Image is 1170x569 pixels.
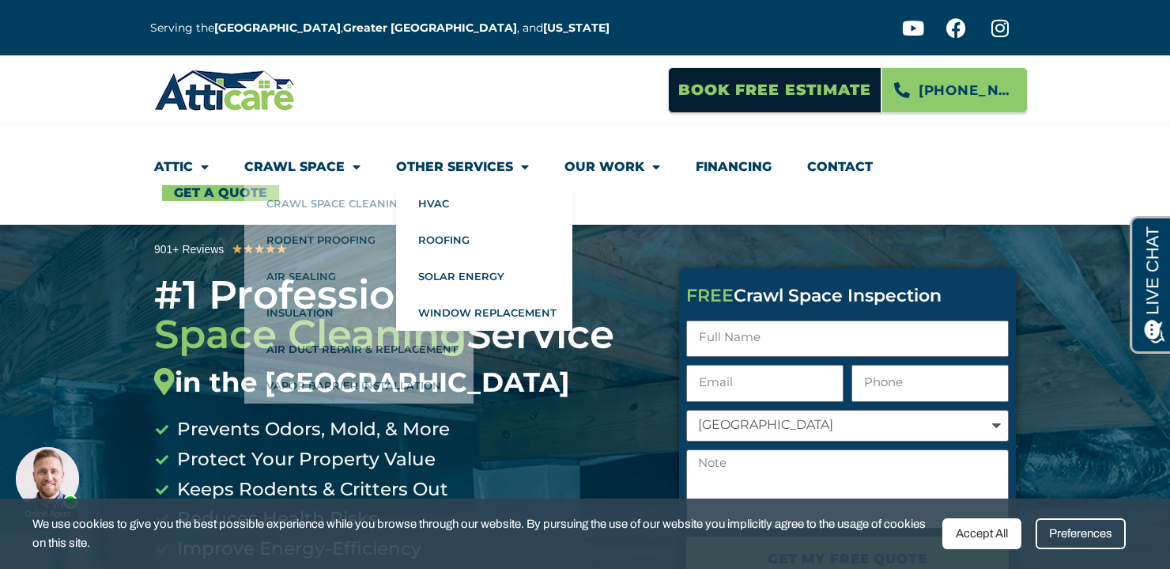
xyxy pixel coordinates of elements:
[154,366,655,399] div: in the [GEOGRAPHIC_DATA]
[686,365,844,402] input: Email
[154,149,209,185] a: Attic
[668,67,881,113] a: Book Free Estimate
[32,514,930,553] span: We use cookies to give you the best possible experience while you browse through our website. By ...
[851,365,1009,402] input: Only numbers and phone characters (#, -, *, etc) are accepted.
[232,239,243,260] i: ★
[154,241,224,259] div: 901+ Reviews
[919,77,1015,104] span: [PHONE_NUMBER]
[244,149,360,185] a: Crawl Space
[396,185,572,222] a: HVAC
[150,19,621,37] p: Serving the , , and
[396,149,529,185] a: Other Services
[173,475,448,505] span: Keeps Rodents & Critters Out
[244,331,474,367] a: Air Duct Repair & Replacement
[396,185,572,331] ul: Other Services
[807,149,873,185] a: Contact
[244,258,474,294] a: Air Sealing
[173,415,450,445] span: Prevents Odors, Mold, & More
[39,13,127,32] span: Opens a chat window
[154,275,655,399] h3: #1 Professional Service
[686,287,1009,305] div: Crawl Space Inspection
[396,258,572,294] a: Solar Energy
[564,149,660,185] a: Our Work
[942,518,1021,549] div: Accept All
[232,239,287,260] div: 5/5
[154,271,571,358] span: Crawl Space Cleaning
[243,239,254,260] i: ★
[173,445,436,475] span: Protect Your Property Value
[244,185,474,404] ul: Crawl Space
[686,285,734,306] span: FREE
[244,294,474,331] a: Insulation
[244,185,474,222] a: Crawl Space Cleaning
[396,294,572,331] a: Window Replacement
[8,403,261,522] iframe: Chat Invitation
[154,149,1016,201] nav: Menu
[162,185,279,201] a: Get A Quote
[244,367,474,404] a: Vapor Barrier Installation
[881,67,1028,113] a: [PHONE_NUMBER]
[678,75,871,105] span: Book Free Estimate
[543,21,610,35] a: [US_STATE]
[343,21,517,35] a: Greater [GEOGRAPHIC_DATA]
[214,21,341,35] a: [GEOGRAPHIC_DATA]
[1036,518,1126,549] div: Preferences
[244,222,474,258] a: Rodent Proofing
[396,222,572,258] a: Roofing
[696,149,772,185] a: Financing
[686,321,1009,358] input: Full Name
